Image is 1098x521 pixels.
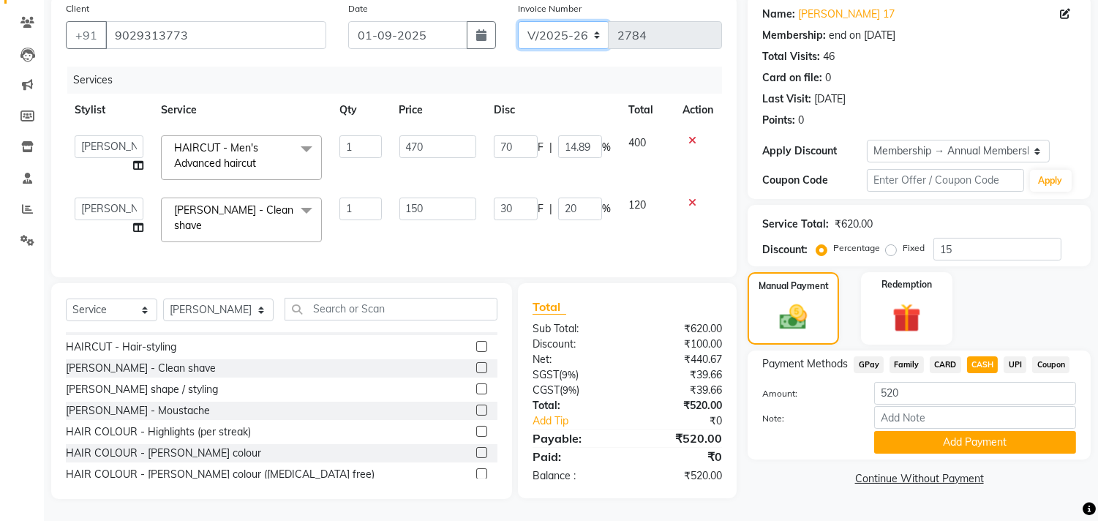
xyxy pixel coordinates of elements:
[645,413,734,429] div: ₹0
[823,49,835,64] div: 46
[903,241,925,255] label: Fixed
[66,94,152,127] th: Stylist
[798,7,895,22] a: [PERSON_NAME] 17
[1030,170,1072,192] button: Apply
[762,143,867,159] div: Apply Discount
[628,448,734,465] div: ₹0
[628,136,646,149] span: 400
[522,321,628,337] div: Sub Total:
[485,94,620,127] th: Disc
[518,2,582,15] label: Invoice Number
[66,382,218,397] div: [PERSON_NAME] shape / styling
[628,321,734,337] div: ₹620.00
[829,28,895,43] div: end on [DATE]
[874,382,1076,405] input: Amount
[533,299,566,315] span: Total
[751,471,1088,487] a: Continue Without Payment
[66,424,251,440] div: HAIR COLOUR - Highlights (per streak)
[152,94,331,127] th: Service
[331,94,390,127] th: Qty
[66,340,176,355] div: HAIRCUT - Hair-styling
[833,241,880,255] label: Percentage
[391,94,485,127] th: Price
[66,403,210,419] div: [PERSON_NAME] - Moustache
[762,217,829,232] div: Service Total:
[771,301,815,333] img: _cash.svg
[762,173,867,188] div: Coupon Code
[867,169,1023,192] input: Enter Offer / Coupon Code
[762,49,820,64] div: Total Visits:
[881,278,932,291] label: Redemption
[522,448,628,465] div: Paid:
[562,369,576,381] span: 9%
[348,2,368,15] label: Date
[66,361,216,376] div: [PERSON_NAME] - Clean shave
[1004,356,1026,373] span: UPI
[854,356,884,373] span: GPay
[602,201,611,217] span: %
[533,383,560,397] span: CGST
[751,412,863,425] label: Note:
[884,300,930,336] img: _gift.svg
[174,141,258,170] span: HAIRCUT - Men's Advanced haircut
[522,413,645,429] a: Add Tip
[202,219,208,232] a: x
[522,383,628,398] div: ( )
[762,113,795,128] div: Points:
[628,430,734,447] div: ₹520.00
[751,387,863,400] label: Amount:
[762,242,808,258] div: Discount:
[538,140,544,155] span: F
[105,21,326,49] input: Search by Name/Mobile/Email/Code
[522,430,628,447] div: Payable:
[674,94,722,127] th: Action
[874,406,1076,429] input: Add Note
[66,467,375,482] div: HAIR COLOUR - [PERSON_NAME] colour ([MEDICAL_DATA] free)
[628,337,734,352] div: ₹100.00
[628,468,734,484] div: ₹520.00
[628,198,646,211] span: 120
[538,201,544,217] span: F
[620,94,674,127] th: Total
[628,398,734,413] div: ₹520.00
[1032,356,1069,373] span: Coupon
[522,337,628,352] div: Discount:
[835,217,873,232] div: ₹620.00
[628,367,734,383] div: ₹39.66
[798,113,804,128] div: 0
[762,28,826,43] div: Membership:
[628,383,734,398] div: ₹39.66
[825,70,831,86] div: 0
[174,203,293,232] span: [PERSON_NAME] - Clean shave
[549,140,552,155] span: |
[930,356,961,373] span: CARD
[762,356,848,372] span: Payment Methods
[522,468,628,484] div: Balance :
[66,446,261,461] div: HAIR COLOUR - [PERSON_NAME] colour
[66,21,107,49] button: +91
[874,431,1076,454] button: Add Payment
[522,398,628,413] div: Total:
[285,298,497,321] input: Search or Scan
[66,2,89,15] label: Client
[522,352,628,367] div: Net:
[762,70,822,86] div: Card on file:
[967,356,999,373] span: CASH
[549,201,552,217] span: |
[563,384,576,396] span: 9%
[759,280,829,293] label: Manual Payment
[628,352,734,367] div: ₹440.67
[890,356,924,373] span: Family
[533,368,559,381] span: SGST
[67,67,733,94] div: Services
[256,157,263,170] a: x
[602,140,611,155] span: %
[814,91,846,107] div: [DATE]
[762,7,795,22] div: Name:
[522,367,628,383] div: ( )
[762,91,811,107] div: Last Visit:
